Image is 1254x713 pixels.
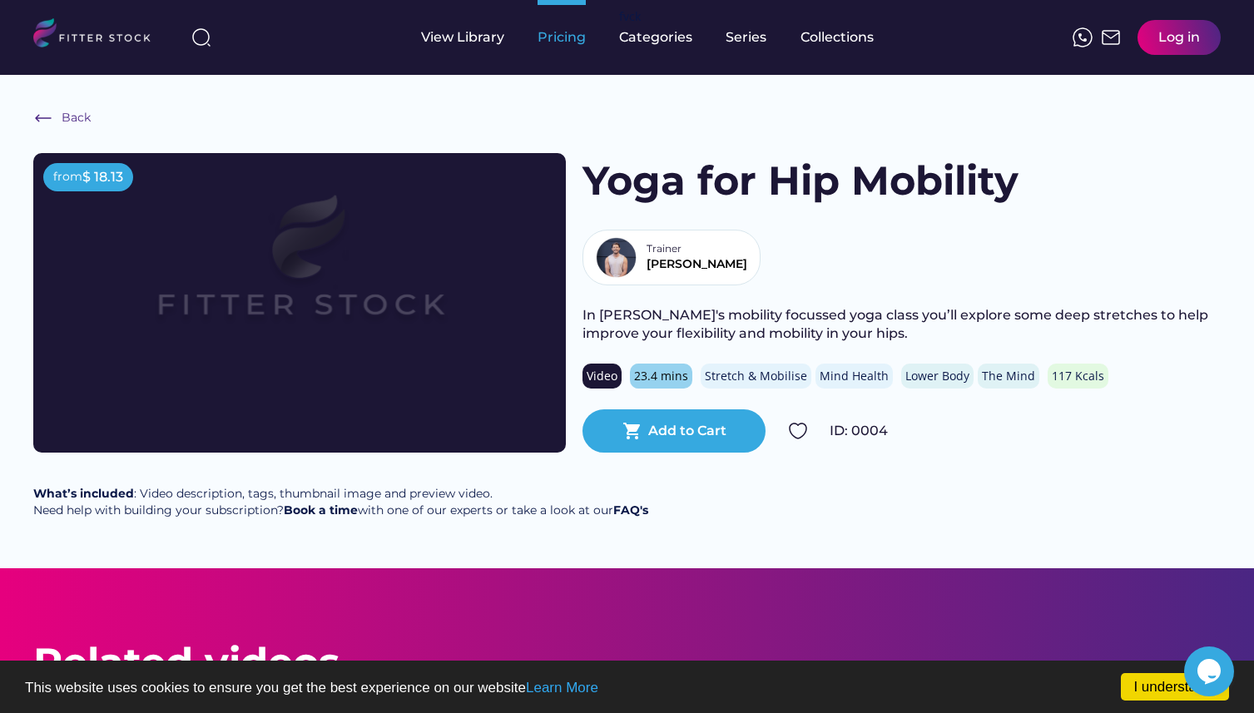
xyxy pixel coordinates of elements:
div: In [PERSON_NAME]'s mobility focussed yoga class you’ll explore some deep stretches to help improv... [582,306,1221,344]
div: $ 18.13 [82,168,123,186]
img: Frame%20%286%29.svg [33,108,53,128]
strong: What’s included [33,486,134,501]
div: Video [587,368,617,384]
img: Group%201000002324.svg [788,421,808,441]
img: search-normal%203.svg [191,27,211,47]
div: Trainer [647,242,688,256]
div: Mind Health [820,368,889,384]
div: Log in [1158,28,1200,47]
a: FAQ's [613,503,648,517]
div: View Library [421,28,504,47]
img: LOGO.svg [33,18,165,52]
div: [PERSON_NAME] [647,256,747,273]
div: The Mind [982,368,1035,384]
div: Lower Body [905,368,969,384]
a: Learn More [526,680,598,696]
div: 117 Kcals [1052,368,1104,384]
div: Pricing [538,28,586,47]
div: : Video description, tags, thumbnail image and preview video. Need help with building your subscr... [33,486,648,518]
div: fvck [619,8,641,25]
div: Collections [800,28,874,47]
div: 23.4 mins [634,368,688,384]
div: Add to Cart [648,422,726,440]
div: Related videos [33,635,340,691]
iframe: chat widget [1184,646,1237,696]
a: Book a time [284,503,358,517]
div: Stretch & Mobilise [705,368,807,384]
button: shopping_cart [622,421,642,441]
div: Back [62,110,91,126]
a: I understand! [1121,673,1229,701]
div: Series [726,28,767,47]
iframe: To enrich screen reader interactions, please activate Accessibility in Grammarly extension settings [33,153,566,453]
div: ID: 0004 [830,422,1221,440]
img: Bio%20Template%20-%20luke.png [596,237,637,278]
img: meteor-icons_whatsapp%20%281%29.svg [1073,27,1093,47]
p: This website uses cookies to ensure you get the best experience on our website [25,681,1229,695]
div: Categories [619,28,692,47]
img: Frame%2079%20%281%29.svg [87,153,513,393]
div: from [53,169,82,186]
h1: Yoga for Hip Mobility [582,153,1019,209]
img: Frame%2051.svg [1101,27,1121,47]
